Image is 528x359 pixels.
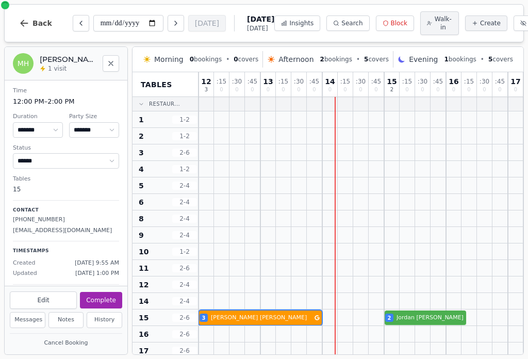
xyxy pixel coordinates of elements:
[340,78,350,85] span: : 15
[13,112,63,121] dt: Duration
[141,79,172,90] span: Tables
[235,87,238,92] span: 0
[488,55,513,63] span: covers
[251,87,254,92] span: 0
[139,214,144,224] span: 8
[139,280,148,290] span: 12
[80,292,122,308] button: Complete
[188,15,226,31] button: [DATE]
[434,15,452,31] span: Walk-in
[172,314,197,322] span: 2 - 6
[139,263,148,273] span: 11
[232,78,242,85] span: : 30
[297,87,300,92] span: 0
[409,54,438,64] span: Evening
[202,314,206,322] span: 3
[481,55,484,63] span: •
[247,78,257,85] span: : 45
[172,248,197,256] span: 1 - 2
[488,56,492,63] span: 5
[289,19,313,27] span: Insights
[444,55,476,63] span: bookings
[190,55,222,63] span: bookings
[320,55,352,63] span: bookings
[467,87,470,92] span: 0
[13,175,119,184] dt: Tables
[278,54,313,64] span: Afternoon
[172,297,197,305] span: 2 - 4
[201,78,211,85] span: 12
[139,164,144,174] span: 4
[13,53,34,74] div: MH
[263,78,273,85] span: 13
[326,15,369,31] button: Search
[309,78,319,85] span: : 45
[172,149,197,157] span: 2 - 6
[13,248,119,255] p: Timestamps
[374,87,377,92] span: 0
[294,78,304,85] span: : 30
[465,15,507,31] button: Create
[325,78,335,85] span: 14
[13,207,119,214] p: Contact
[234,55,258,63] span: covers
[10,337,122,350] button: Cancel Booking
[405,87,408,92] span: 0
[139,329,148,339] span: 16
[364,56,368,63] span: 5
[312,87,316,92] span: 0
[433,78,443,85] span: : 45
[13,96,119,107] dd: 12:00 PM – 2:00 PM
[154,54,184,64] span: Morning
[40,54,96,64] h2: [PERSON_NAME] [PERSON_NAME]
[103,55,119,72] button: Close
[48,312,84,328] button: Notes
[387,78,397,85] span: 15
[315,315,320,320] svg: Google booking
[139,313,148,323] span: 15
[139,230,144,240] span: 9
[390,87,393,92] span: 2
[172,281,197,289] span: 2 - 4
[69,112,119,121] dt: Party Size
[139,115,144,125] span: 1
[444,56,448,63] span: 1
[13,216,119,224] p: [PHONE_NUMBER]
[480,78,489,85] span: : 30
[172,132,197,140] span: 1 - 2
[274,15,320,31] button: Insights
[172,215,197,223] span: 2 - 4
[388,314,391,322] span: 2
[217,78,226,85] span: : 15
[356,55,360,63] span: •
[75,269,119,278] span: [DATE] 1:00 PM
[172,198,197,206] span: 2 - 4
[359,87,362,92] span: 0
[13,226,119,235] p: [EMAIL_ADDRESS][DOMAIN_NAME]
[371,78,381,85] span: : 45
[220,87,223,92] span: 0
[464,78,474,85] span: : 15
[356,78,366,85] span: : 30
[267,87,270,92] span: 0
[495,78,505,85] span: : 45
[172,347,197,355] span: 2 - 6
[247,24,274,32] span: [DATE]
[13,87,119,95] dt: Time
[13,144,119,153] dt: Status
[139,247,148,257] span: 10
[391,19,407,27] span: Block
[480,19,501,27] span: Create
[211,314,312,322] span: [PERSON_NAME] [PERSON_NAME]
[278,78,288,85] span: : 15
[13,269,37,278] span: Updated
[139,131,144,141] span: 2
[514,87,517,92] span: 0
[75,259,119,268] span: [DATE] 9:55 AM
[364,55,389,63] span: covers
[247,14,274,24] span: [DATE]
[73,15,89,31] button: Previous day
[139,197,144,207] span: 6
[449,78,458,85] span: 16
[376,15,414,31] button: Block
